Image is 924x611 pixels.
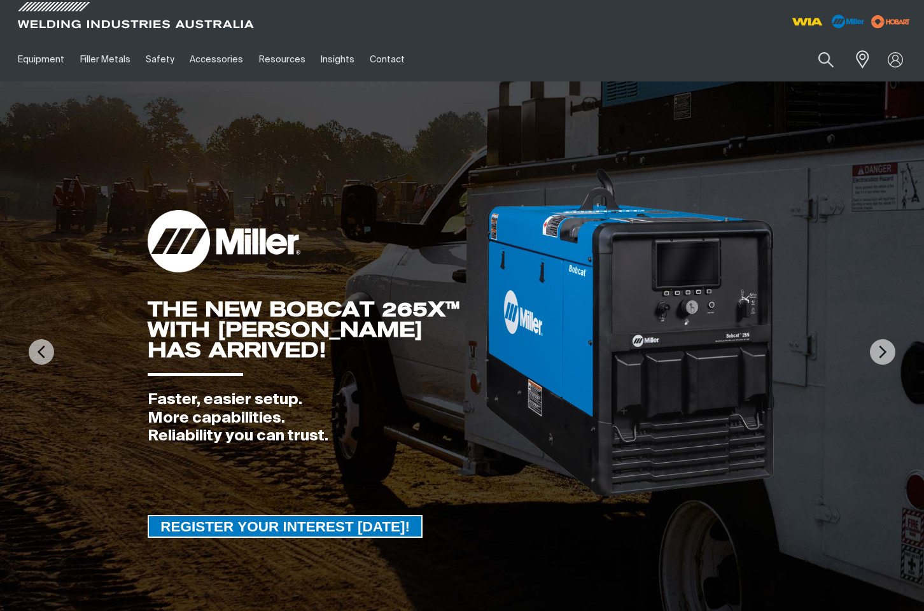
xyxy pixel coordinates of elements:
img: miller [867,12,914,31]
a: Contact [362,38,412,81]
a: Equipment [10,38,72,81]
button: Search products [804,45,848,74]
nav: Main [10,38,688,81]
div: THE NEW BOBCAT 265X™ WITH [PERSON_NAME] HAS ARRIVED! [148,299,483,360]
img: PrevArrow [29,339,54,365]
input: Product name or item number... [788,45,848,74]
div: Faster, easier setup. More capabilities. Reliability you can trust. [148,391,483,446]
a: Filler Metals [72,38,137,81]
a: REGISTER YOUR INTEREST TODAY! [148,515,423,538]
span: REGISTER YOUR INTEREST [DATE]! [149,515,421,538]
img: NextArrow [870,339,895,365]
a: Safety [138,38,182,81]
a: Resources [251,38,313,81]
a: Accessories [182,38,251,81]
a: Insights [313,38,362,81]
